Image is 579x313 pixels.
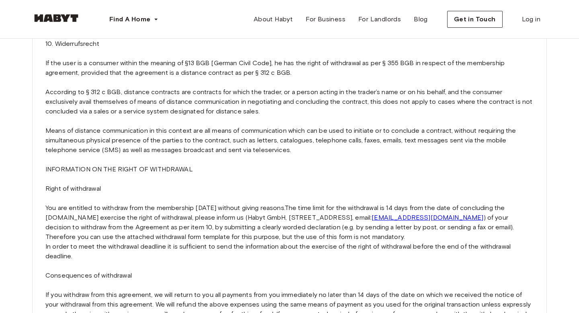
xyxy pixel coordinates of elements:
[358,14,401,24] span: For Landlords
[254,14,293,24] span: About Habyt
[414,14,428,24] span: Blog
[515,11,547,27] a: Log in
[447,11,503,28] button: Get in Touch
[109,14,150,24] span: Find A Home
[103,11,165,27] button: Find A Home
[372,214,483,221] a: [EMAIL_ADDRESS][DOMAIN_NAME]
[454,14,496,24] span: Get in Touch
[299,11,352,27] a: For Business
[32,14,80,22] img: Habyt
[352,11,407,27] a: For Landlords
[407,11,434,27] a: Blog
[522,14,540,24] span: Log in
[247,11,299,27] a: About Habyt
[306,14,345,24] span: For Business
